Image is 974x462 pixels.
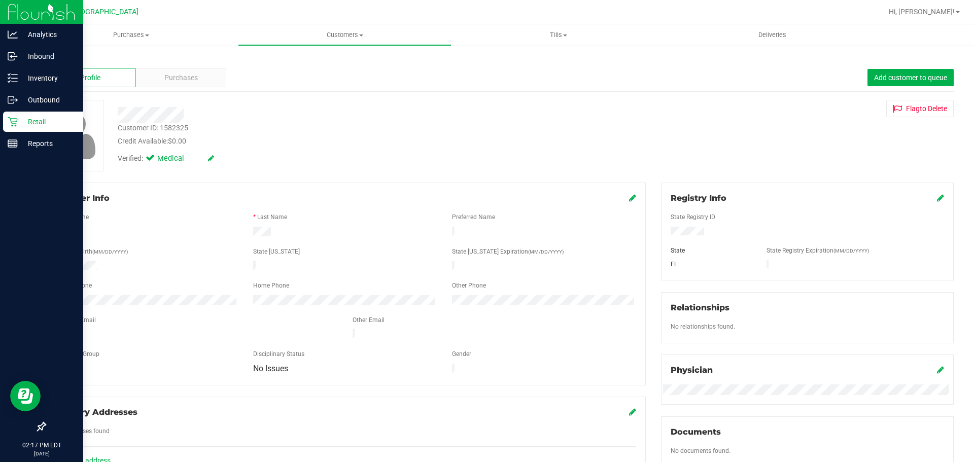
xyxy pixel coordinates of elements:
a: Customers [238,24,451,46]
div: State [663,246,759,255]
label: Home Phone [253,281,289,290]
a: Tills [451,24,665,46]
a: Deliveries [666,24,879,46]
span: $0.00 [168,137,186,145]
span: Medical [157,153,198,164]
div: Customer ID: 1582325 [118,123,188,133]
p: [DATE] [5,450,79,457]
inline-svg: Retail [8,117,18,127]
a: Purchases [24,24,238,46]
span: (MM/DD/YYYY) [528,249,564,255]
label: Date of Birth [58,247,128,256]
span: [GEOGRAPHIC_DATA] [69,8,138,16]
label: State Registry Expiration [767,246,869,255]
label: Disciplinary Status [253,349,304,359]
span: Registry Info [671,193,726,203]
span: No documents found. [671,447,730,454]
span: Add customer to queue [874,74,947,82]
div: FL [663,260,759,269]
span: Physician [671,365,713,375]
label: No relationships found. [671,322,735,331]
label: State [US_STATE] Expiration [452,247,564,256]
p: Retail [18,116,79,128]
inline-svg: Outbound [8,95,18,105]
label: Other Phone [452,281,486,290]
span: Deliveries [745,30,800,40]
button: Flagto Delete [886,100,954,117]
p: Inventory [18,72,79,84]
span: (MM/DD/YYYY) [92,249,128,255]
p: Outbound [18,94,79,106]
p: Reports [18,137,79,150]
inline-svg: Inventory [8,73,18,83]
label: Other Email [353,315,385,325]
p: Analytics [18,28,79,41]
label: Gender [452,349,471,359]
span: No Issues [253,364,288,373]
label: State Registry ID [671,212,715,222]
label: Last Name [257,212,287,222]
label: Preferred Name [452,212,495,222]
span: Purchases [24,30,238,40]
span: Purchases [164,73,198,83]
span: (MM/DD/YYYY) [833,248,869,254]
div: Verified: [118,153,214,164]
span: Relationships [671,303,729,312]
span: Customers [238,30,451,40]
inline-svg: Inbound [8,51,18,61]
p: 02:17 PM EDT [5,441,79,450]
span: Tills [452,30,665,40]
label: State [US_STATE] [253,247,300,256]
iframe: Resource center [10,381,41,411]
span: Hi, [PERSON_NAME]! [889,8,955,16]
div: Credit Available: [118,136,565,147]
button: Add customer to queue [867,69,954,86]
inline-svg: Reports [8,138,18,149]
span: Profile [80,73,100,83]
span: Documents [671,427,721,437]
inline-svg: Analytics [8,29,18,40]
span: Delivery Addresses [54,407,137,417]
p: Inbound [18,50,79,62]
